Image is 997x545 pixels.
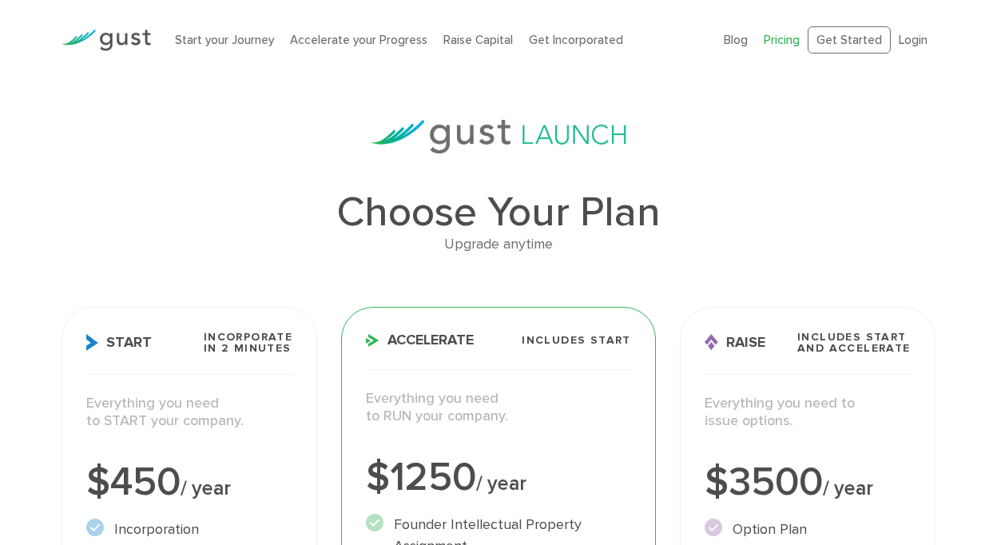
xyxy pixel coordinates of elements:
[705,334,718,351] img: Raise Icon
[705,519,911,540] li: Option Plan
[371,120,626,153] img: gust-launch-logos.svg
[62,30,151,51] img: Gust Logo
[62,192,935,233] h1: Choose Your Plan
[705,395,911,431] p: Everything you need to issue options.
[86,463,292,503] div: $450
[366,333,474,348] span: Accelerate
[86,519,292,540] li: Incorporation
[86,334,152,351] span: Start
[204,332,292,354] span: Incorporate in 2 Minutes
[366,334,379,347] img: Accelerate Icon
[366,390,630,426] p: Everything you need to RUN your company.
[705,334,765,351] span: Raise
[808,26,891,54] a: Get Started
[522,335,631,346] span: Includes START
[86,395,292,431] p: Everything you need to START your company.
[175,33,274,47] a: Start your Journey
[797,332,911,354] span: Includes START and ACCELERATE
[443,33,513,47] a: Raise Capital
[62,233,935,257] div: Upgrade anytime
[529,33,623,47] a: Get Incorporated
[290,33,427,47] a: Accelerate your Progress
[476,471,526,495] span: / year
[86,334,98,351] img: Start Icon X2
[764,33,800,47] a: Pricing
[366,458,630,498] div: $1250
[705,463,911,503] div: $3500
[181,476,231,500] span: / year
[899,33,927,47] a: Login
[823,476,873,500] span: / year
[724,33,748,47] a: Blog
